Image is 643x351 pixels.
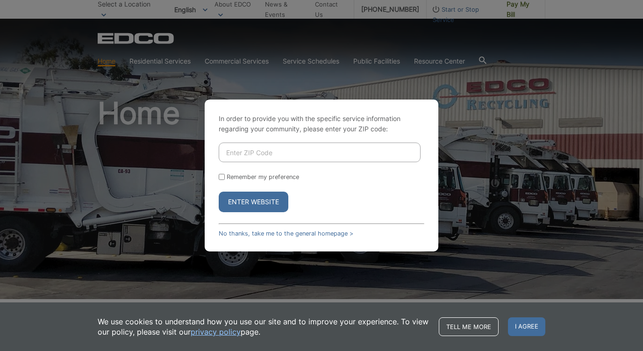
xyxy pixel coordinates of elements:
input: Enter ZIP Code [219,143,421,162]
a: No thanks, take me to the general homepage > [219,230,353,237]
a: privacy policy [191,327,241,337]
span: I agree [508,317,545,336]
p: In order to provide you with the specific service information regarding your community, please en... [219,114,424,134]
p: We use cookies to understand how you use our site and to improve your experience. To view our pol... [98,316,429,337]
a: Tell me more [439,317,499,336]
button: Enter Website [219,192,288,212]
label: Remember my preference [227,173,299,180]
